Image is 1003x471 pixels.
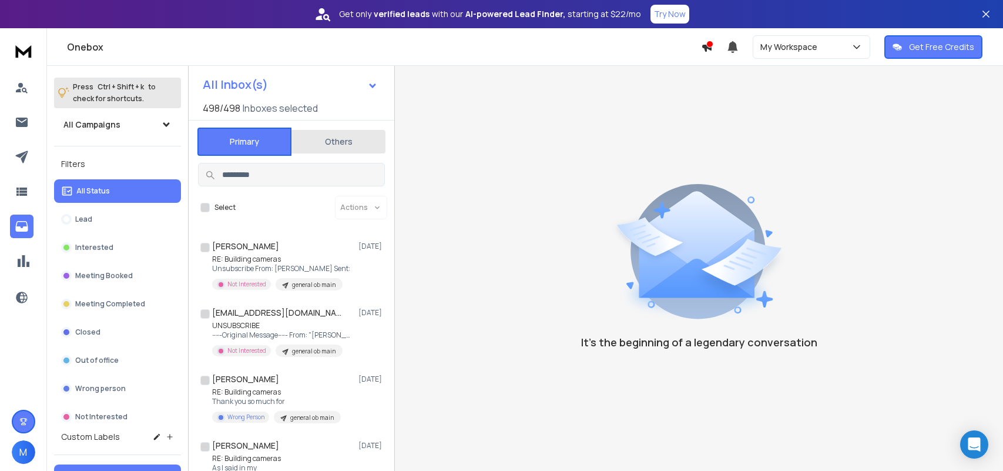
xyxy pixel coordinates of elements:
span: Ctrl + Shift + k [96,80,146,93]
button: Interested [54,236,181,259]
button: Primary [197,128,291,156]
button: Not Interested [54,405,181,429]
label: Select [214,203,236,212]
p: Meeting Booked [75,271,133,280]
button: Lead [54,208,181,231]
h1: [PERSON_NAME] [212,240,279,252]
h1: Onebox [67,40,701,54]
button: M [12,440,35,464]
p: It’s the beginning of a legendary conversation [581,334,817,350]
button: All Status [54,179,181,203]
h3: Inboxes selected [243,101,318,115]
p: general ob main [292,280,336,289]
button: Out of office [54,349,181,372]
p: Not Interested [75,412,128,422]
button: Get Free Credits [884,35,982,59]
p: Lead [75,215,92,224]
button: Meeting Completed [54,292,181,316]
p: Interested [75,243,113,252]
p: Meeting Completed [75,299,145,309]
p: general ob main [292,347,336,356]
p: Wrong Person [227,413,264,422]
h1: All Inbox(s) [203,79,268,91]
img: logo [12,40,35,62]
button: Meeting Booked [54,264,181,288]
h1: All Campaigns [63,119,120,131]
h3: Filters [54,156,181,172]
h3: Custom Labels [61,431,120,443]
p: My Workspace [760,41,822,53]
p: Closed [75,328,100,337]
span: 498 / 498 [203,101,240,115]
p: Get only with our starting at $22/mo [339,8,641,20]
h1: [PERSON_NAME] [212,440,279,452]
h1: [PERSON_NAME] [212,373,279,385]
p: RE: Building cameras [212,388,341,397]
p: All Status [76,186,110,196]
strong: verified leads [374,8,430,20]
p: Try Now [654,8,686,20]
div: Open Intercom Messenger [960,430,988,459]
p: Unsubscribe From: [PERSON_NAME] Sent: [212,264,350,273]
button: Closed [54,320,181,344]
p: Thank you so much for [212,397,341,406]
p: [DATE] [358,441,385,450]
p: UNSUBSCRIBE [212,321,353,330]
p: Press to check for shortcuts. [73,81,156,105]
p: general ob main [290,413,334,422]
p: RE: Building cameras [212,255,350,264]
p: Get Free Credits [909,41,974,53]
button: All Inbox(s) [193,73,387,96]
p: Out of office [75,356,119,365]
p: [DATE] [358,242,385,251]
p: [DATE] [358,308,385,318]
button: Others [291,129,385,155]
h1: [EMAIL_ADDRESS][DOMAIN_NAME] [212,307,341,319]
p: [DATE] [358,375,385,384]
p: -----Original Message----- From: "[PERSON_NAME]" [212,330,353,340]
button: Try Now [650,5,689,24]
p: Not Interested [227,346,266,355]
p: Not Interested [227,280,266,289]
button: All Campaigns [54,113,181,136]
strong: AI-powered Lead Finder, [465,8,565,20]
p: Wrong person [75,384,126,393]
p: RE: Building cameras [212,454,341,463]
button: Wrong person [54,377,181,400]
